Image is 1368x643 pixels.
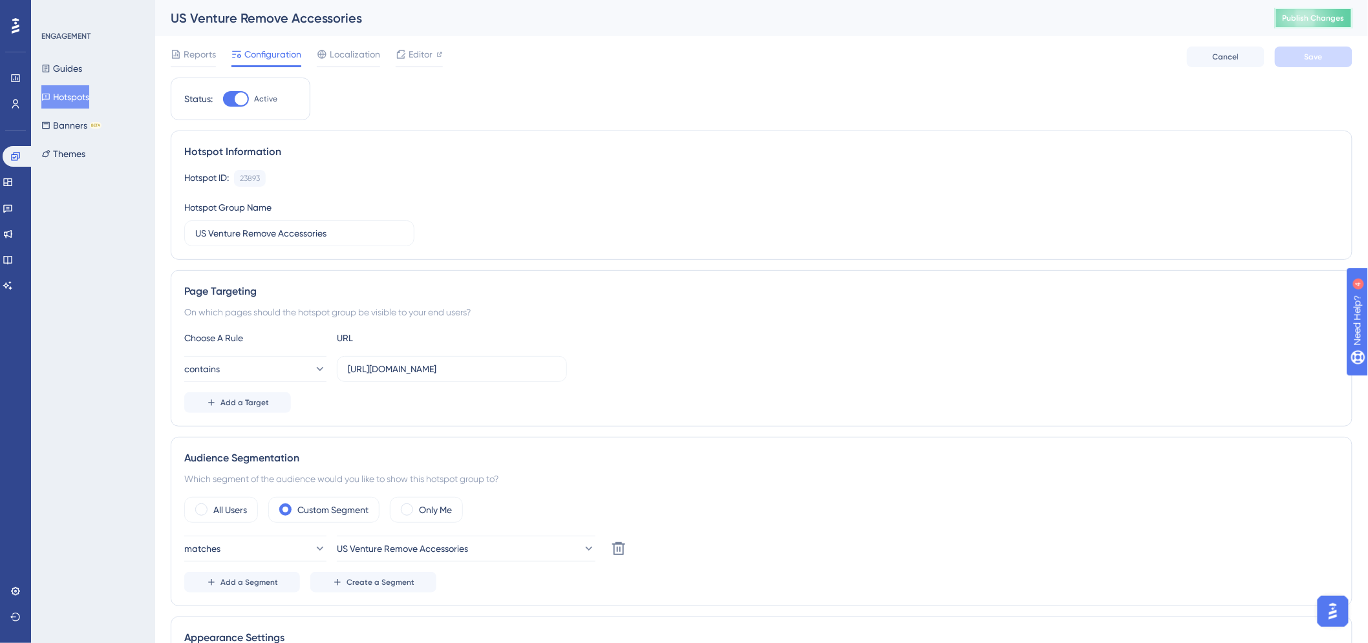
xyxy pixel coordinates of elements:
div: Which segment of the audience would you like to show this hotspot group to? [184,471,1339,487]
input: Type your Hotspot Group Name here [195,226,403,240]
button: Add a Target [184,392,291,413]
button: Add a Segment [184,572,300,593]
div: Hotspot Information [184,144,1339,160]
div: Choose A Rule [184,330,326,346]
span: Create a Segment [347,577,414,587]
button: Create a Segment [310,572,436,593]
div: Audience Segmentation [184,450,1339,466]
button: Themes [41,142,85,165]
span: contains [184,361,220,377]
input: yourwebsite.com/path [348,362,556,376]
button: contains [184,356,326,382]
div: On which pages should the hotspot group be visible to your end users? [184,304,1339,320]
span: Add a Segment [220,577,278,587]
label: Custom Segment [297,502,369,518]
div: ENGAGEMENT [41,31,91,41]
span: Reports [184,47,216,62]
span: Editor [409,47,433,62]
button: Guides [41,57,82,80]
label: Only Me [419,502,452,518]
span: Active [254,94,277,104]
div: Page Targeting [184,284,1339,299]
label: All Users [213,502,247,518]
iframe: UserGuiding AI Assistant Launcher [1314,592,1352,631]
div: US Venture Remove Accessories [171,9,1243,27]
div: 23893 [240,173,260,184]
button: matches [184,536,326,562]
div: Hotspot ID: [184,170,229,187]
span: Save [1305,52,1323,62]
span: Add a Target [220,397,269,408]
button: Cancel [1187,47,1265,67]
button: US Venture Remove Accessories [337,536,595,562]
span: matches [184,541,220,556]
button: Hotspots [41,85,89,109]
span: Publish Changes [1283,13,1345,23]
button: Save [1275,47,1352,67]
span: Localization [330,47,380,62]
span: US Venture Remove Accessories [337,541,468,556]
div: 4 [89,6,93,17]
span: Configuration [244,47,301,62]
button: Publish Changes [1275,8,1352,28]
div: URL [337,330,479,346]
div: Status: [184,91,213,107]
span: Need Help? [30,3,81,19]
div: Hotspot Group Name [184,200,272,215]
span: Cancel [1213,52,1239,62]
button: BannersBETA [41,114,102,137]
div: BETA [90,122,102,129]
